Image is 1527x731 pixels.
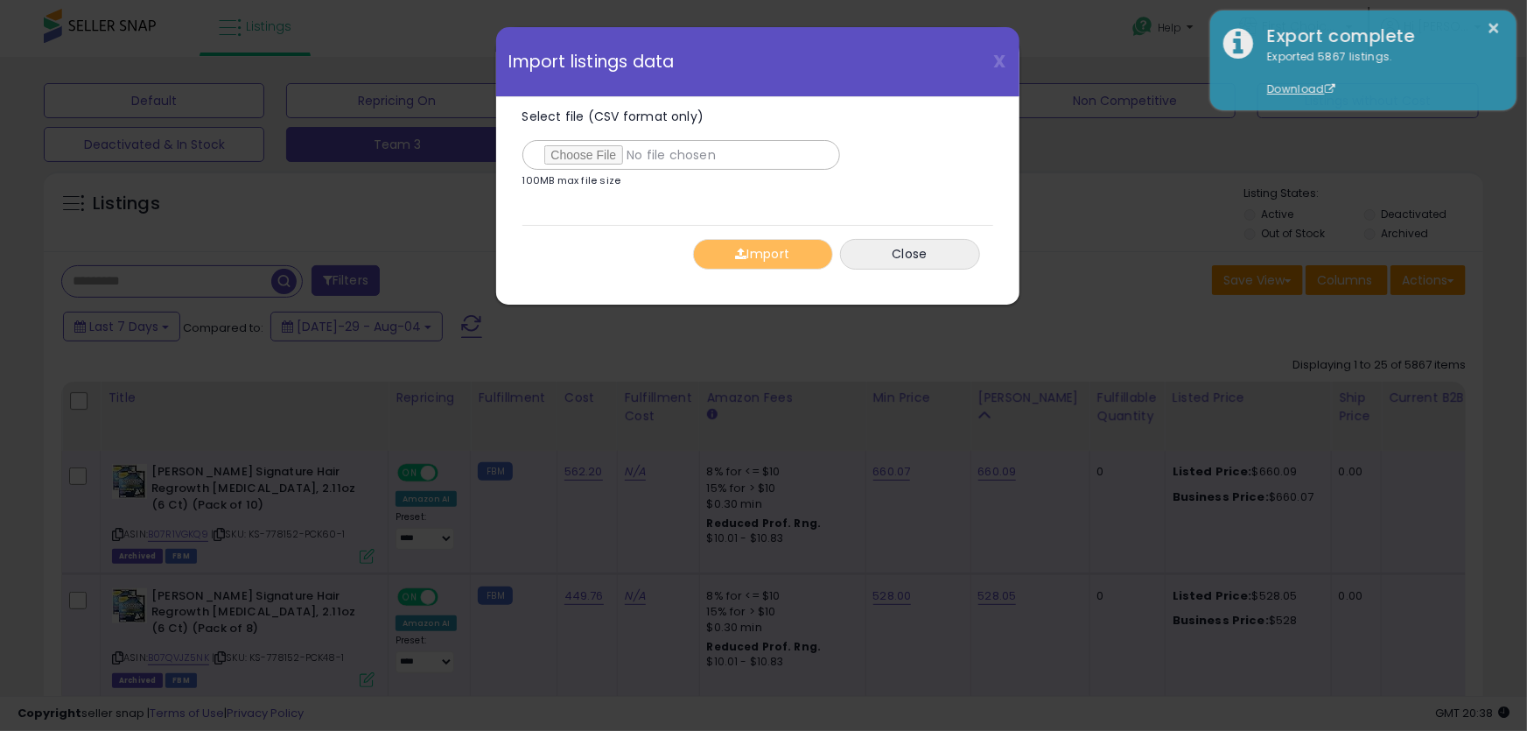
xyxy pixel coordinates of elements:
[522,176,621,186] p: 100MB max file size
[693,239,833,270] button: Import
[1488,18,1502,39] button: ×
[840,239,980,270] button: Close
[994,49,1006,74] span: X
[522,108,704,125] span: Select file (CSV format only)
[509,53,675,70] span: Import listings data
[1254,24,1503,49] div: Export complete
[1267,81,1335,96] a: Download
[1254,49,1503,98] div: Exported 5867 listings.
